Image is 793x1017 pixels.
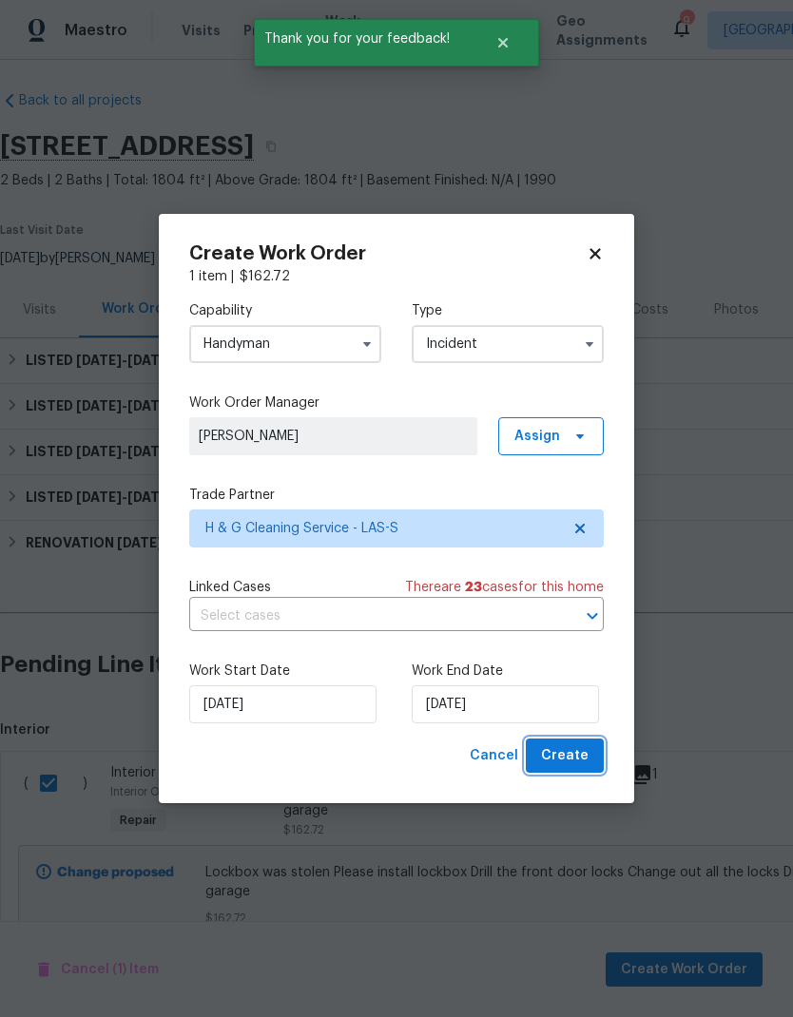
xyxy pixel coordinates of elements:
span: 23 [465,581,482,594]
span: Thank you for your feedback! [254,19,472,59]
span: [PERSON_NAME] [199,427,468,446]
button: Cancel [462,739,526,774]
button: Show options [356,333,378,355]
span: Linked Cases [189,578,271,597]
label: Type [412,301,604,320]
div: 1 item | [189,267,604,286]
span: Assign [514,427,560,446]
button: Show options [578,333,601,355]
h2: Create Work Order [189,244,587,263]
input: Select cases [189,602,551,631]
label: Trade Partner [189,486,604,505]
button: Open [579,603,606,629]
input: Select... [189,325,381,363]
span: There are case s for this home [405,578,604,597]
label: Work End Date [412,662,604,681]
span: Cancel [470,744,518,768]
input: M/D/YYYY [189,685,377,723]
button: Create [526,739,604,774]
input: M/D/YYYY [412,685,599,723]
span: H & G Cleaning Service - LAS-S [205,519,560,538]
label: Work Order Manager [189,393,604,413]
label: Capability [189,301,381,320]
label: Work Start Date [189,662,381,681]
button: Close [472,24,534,62]
input: Select... [412,325,604,363]
span: Create [541,744,589,768]
span: $ 162.72 [240,270,290,283]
